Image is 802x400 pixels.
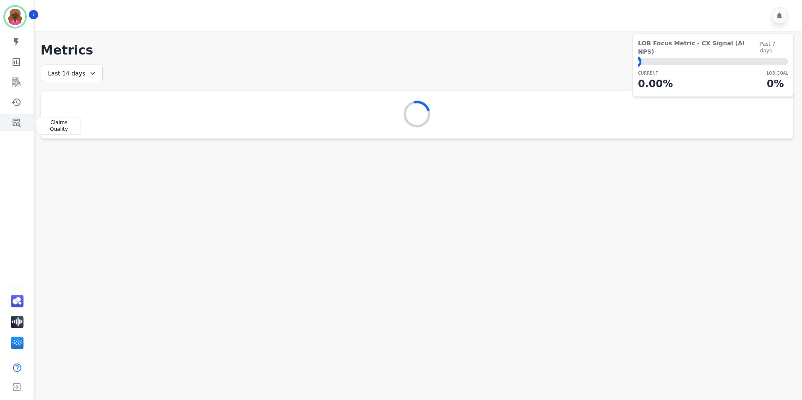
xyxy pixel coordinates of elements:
[638,39,760,56] span: LOB Focus Metric - CX Signal (AI NPS)
[767,70,788,76] p: LOB Goal
[638,76,673,91] p: 0.00 %
[760,41,788,54] span: Past 7 days
[41,43,794,58] h1: Metrics
[638,70,673,76] p: CURRENT
[767,76,788,91] p: 0 %
[638,58,641,65] div: ⬤
[5,7,25,27] img: Bordered avatar
[41,65,103,82] div: Last 14 days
